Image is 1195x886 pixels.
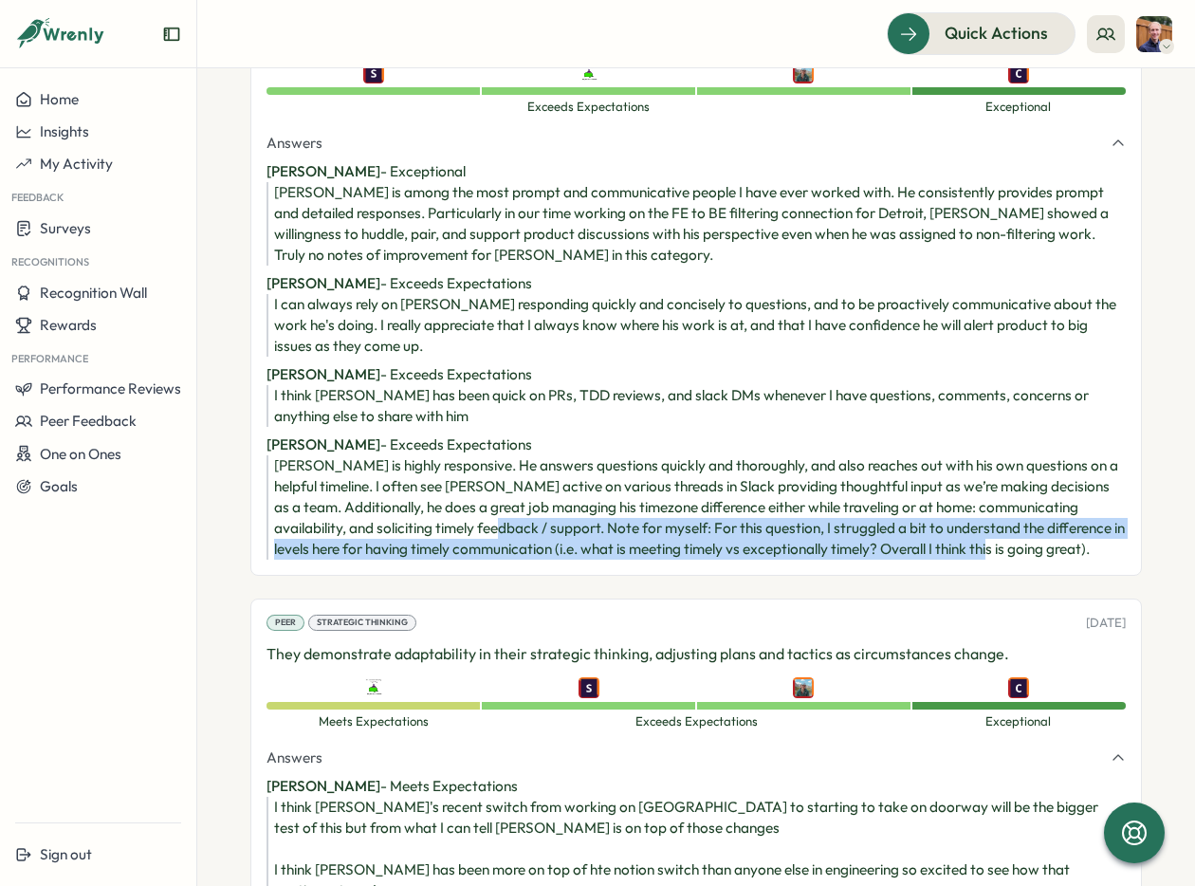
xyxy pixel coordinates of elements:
[274,385,1126,427] div: I think [PERSON_NAME] has been quick on PRs, TDD reviews, and slack DMs whenever I have questions...
[267,435,380,453] span: [PERSON_NAME]
[267,748,1126,768] button: Answers
[1136,16,1172,52] img: Morgan Ludtke
[40,477,78,495] span: Goals
[274,455,1126,560] div: [PERSON_NAME] is highly responsive. He answers questions quickly and thoroughly, and also reaches...
[40,219,91,237] span: Surveys
[267,274,380,292] span: [PERSON_NAME]
[945,21,1048,46] span: Quick Actions
[162,25,181,44] button: Expand sidebar
[267,776,1126,797] p: - Meets Expectations
[887,12,1075,54] button: Quick Actions
[40,445,121,463] span: One on Ones
[308,615,416,632] div: Strategic Thinking
[267,162,380,180] span: [PERSON_NAME]
[40,155,113,173] span: My Activity
[793,63,814,83] img: Emily Jablonski
[40,122,89,140] span: Insights
[40,284,147,302] span: Recognition Wall
[267,161,1126,182] p: - Exceptional
[482,713,911,730] span: Exceeds Expectations
[267,133,322,154] span: Answers
[267,713,482,730] span: Meets Expectations
[1008,63,1029,83] img: Colin Buyck
[267,615,304,632] div: Peer
[40,412,137,430] span: Peer Feedback
[363,677,384,698] img: Yazeed Loonat
[267,642,1126,666] p: They demonstrate adaptability in their strategic thinking, adjusting plans and tactics as circums...
[267,365,380,383] span: [PERSON_NAME]
[911,99,1127,116] span: Exceptional
[267,434,1126,455] p: - Exceeds Expectations
[1086,615,1126,632] p: [DATE]
[267,133,1126,154] button: Answers
[267,748,322,768] span: Answers
[267,273,1126,294] p: - Exceeds Expectations
[579,677,599,698] img: Sarah Lazarich
[40,379,181,397] span: Performance Reviews
[363,63,384,83] img: Sarah Lazarich
[267,777,380,795] span: [PERSON_NAME]
[793,677,814,698] img: Emily Jablonski
[579,63,599,83] img: Yazeed Loonat
[274,294,1126,357] div: I can always rely on [PERSON_NAME] responding quickly and concisely to questions, and to be proac...
[267,99,911,116] span: Exceeds Expectations
[40,316,97,334] span: Rewards
[1008,677,1029,698] img: Colin Buyck
[267,364,1126,385] p: - Exceeds Expectations
[911,713,1127,730] span: Exceptional
[40,845,92,863] span: Sign out
[40,90,79,108] span: Home
[274,182,1126,266] div: [PERSON_NAME] is among the most prompt and communicative people I have ever worked with. He consi...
